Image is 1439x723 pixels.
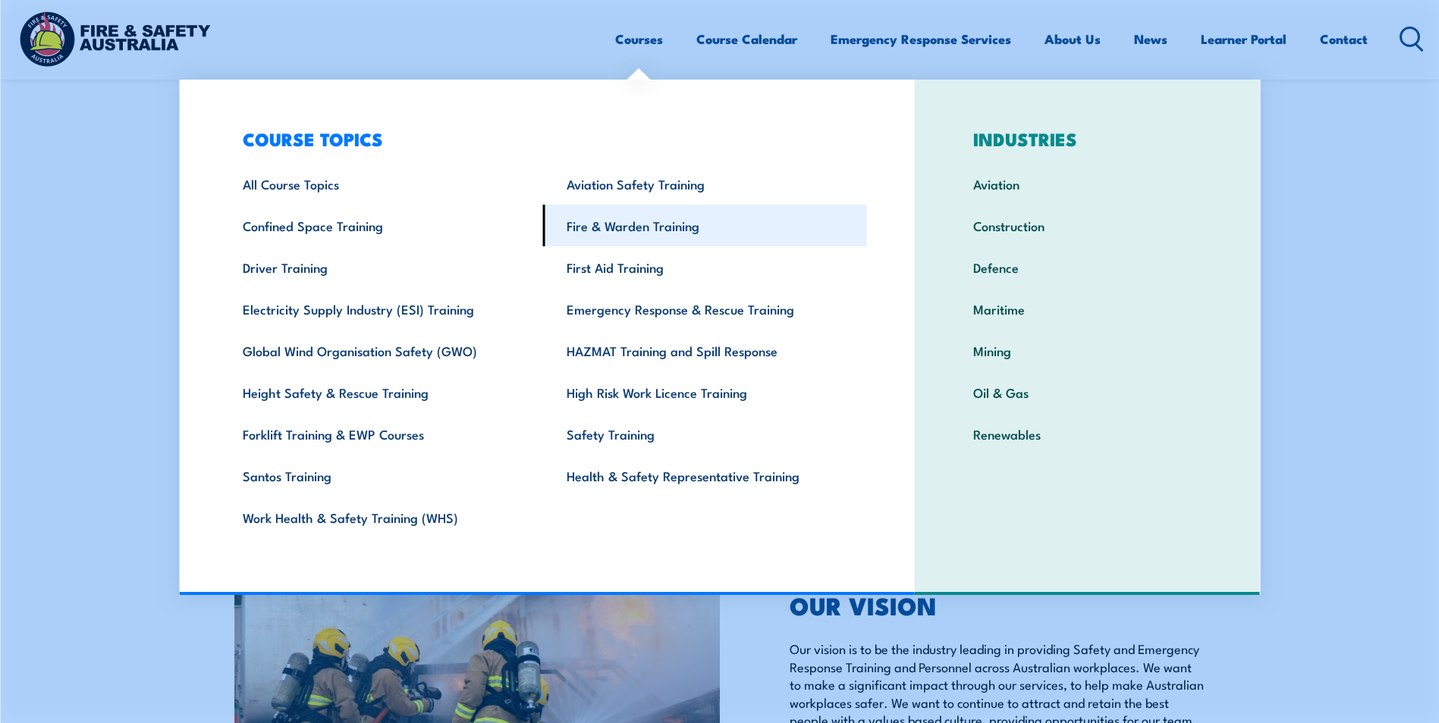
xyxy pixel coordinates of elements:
[790,594,1205,615] h2: OUR VISION
[543,330,867,371] a: HAZMAT Training and Spill Response
[219,413,543,455] a: Forklift Training & EWP Courses
[543,288,867,330] a: Emergency Response & Rescue Training
[219,205,543,246] a: Confined Space Training
[219,128,867,149] h3: COURSE TOPICS
[219,330,543,371] a: Global Wind Organisation Safety (GWO)
[543,371,867,413] a: High Risk Work Licence Training
[543,413,867,455] a: Safety Training
[950,205,1225,246] a: Construction
[950,330,1225,371] a: Mining
[950,371,1225,413] a: Oil & Gas
[1320,19,1368,59] a: Contact
[950,246,1225,288] a: Defence
[219,288,543,330] a: Electricity Supply Industry (ESI) Training
[543,455,867,496] a: Health & Safety Representative Training
[950,163,1225,205] a: Aviation
[950,413,1225,455] a: Renewables
[1134,19,1167,59] a: News
[696,19,797,59] a: Course Calendar
[219,246,543,288] a: Driver Training
[219,455,543,496] a: Santos Training
[219,496,543,538] a: Work Health & Safety Training (WHS)
[950,288,1225,330] a: Maritime
[543,246,867,288] a: First Aid Training
[543,163,867,205] a: Aviation Safety Training
[950,128,1225,149] h3: INDUSTRIES
[831,19,1011,59] a: Emergency Response Services
[543,205,867,246] a: Fire & Warden Training
[1045,19,1101,59] a: About Us
[1201,19,1287,59] a: Learner Portal
[219,163,543,205] a: All Course Topics
[615,19,663,59] a: Courses
[219,371,543,413] a: Height Safety & Rescue Training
